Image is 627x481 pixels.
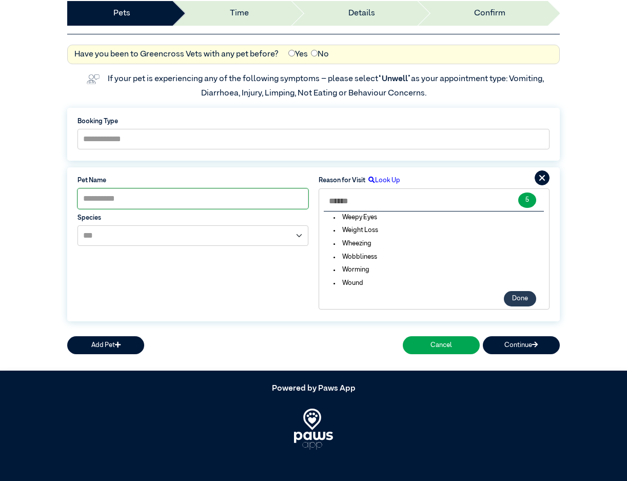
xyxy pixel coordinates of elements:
label: Species [77,213,308,223]
label: Pet Name [77,176,308,185]
span: “Unwell” [378,75,411,83]
input: No [311,50,318,56]
label: Yes [288,48,308,61]
label: Reason for Visit [319,176,365,185]
h5: Powered by Paws App [67,384,560,394]
li: Wheezing [327,239,378,248]
li: Weepy Eyes [327,213,384,222]
button: Done [504,291,536,306]
li: Weight Loss [327,225,385,235]
img: PawsApp [294,409,334,450]
li: Wobbliness [327,252,384,262]
label: Look Up [365,176,400,185]
button: Continue [483,336,560,354]
input: Yes [288,50,295,56]
label: Booking Type [77,117,550,126]
li: Wound [327,278,370,288]
label: No [311,48,329,61]
button: 5 [518,193,536,208]
img: vet [83,71,103,87]
label: Have you been to Greencross Vets with any pet before? [74,48,279,61]
a: Pets [113,7,130,20]
li: Worming [327,265,376,275]
button: Add Pet [67,336,144,354]
label: If your pet is experiencing any of the following symptoms – please select as your appointment typ... [108,75,545,98]
button: Cancel [403,336,480,354]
